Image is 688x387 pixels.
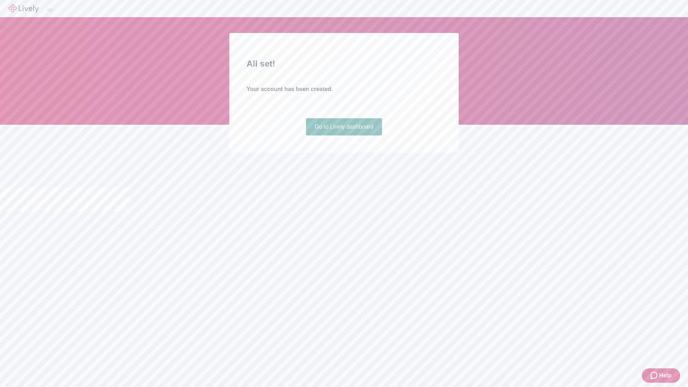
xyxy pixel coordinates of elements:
[650,371,659,380] svg: Zendesk support icon
[642,368,680,383] button: Zendesk support iconHelp
[47,9,53,11] button: Log out
[247,57,441,70] h2: All set!
[659,371,672,380] span: Help
[247,85,441,94] h4: Your account has been created.
[9,4,39,13] img: Lively
[306,118,382,135] a: Go to Lively dashboard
